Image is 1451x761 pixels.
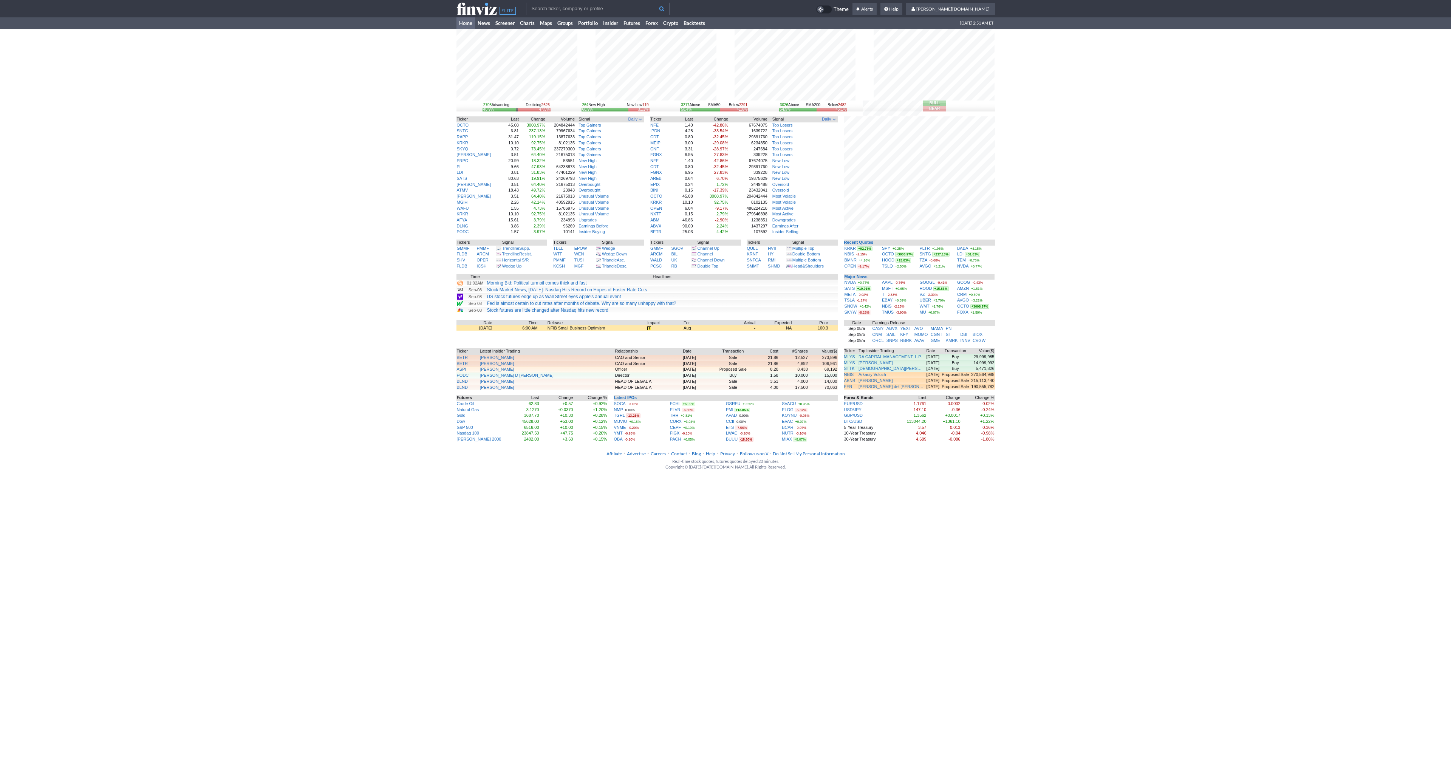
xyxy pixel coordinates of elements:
a: HVII [768,246,776,251]
a: FLDB [457,264,467,268]
a: Affiliate [606,451,622,456]
a: Oversold [772,182,789,187]
a: Maps [537,17,555,29]
a: ARCM [476,252,489,256]
a: PACH [670,437,681,441]
a: WAFU [457,206,469,210]
a: TGHL [614,413,625,418]
a: Most Active [772,206,794,210]
a: [PERSON_NAME] D [PERSON_NAME] [480,373,554,377]
a: SVACU [782,401,796,406]
a: DLNG [457,224,469,228]
a: NXTT [650,212,661,216]
a: Channel [697,252,713,256]
a: ETS [726,425,734,430]
a: Oversold [772,188,789,192]
a: AVO [914,326,923,331]
a: KRKR [457,141,469,145]
a: LWAC [726,431,738,435]
a: Nasdaq 100 [457,431,479,435]
a: OPER [476,258,488,262]
a: BETR [650,229,661,234]
a: SNPS [886,338,898,343]
a: TSLQ [882,264,893,268]
a: FLDB [457,252,467,256]
a: DBI [961,332,967,337]
a: MSFT [882,286,893,291]
a: Top Losers [772,141,793,145]
a: TUSI [574,258,584,262]
a: New Low [772,176,789,181]
a: CVGW [973,338,985,343]
a: VNME [614,425,626,430]
a: CEPF [670,425,681,430]
a: BLND [457,379,468,384]
a: [PERSON_NAME] [457,152,491,157]
a: Fed is almost certain to cut rates after months of debate. Why are so many unhappy with that? [487,301,676,306]
a: OPEN [650,206,662,210]
a: Wedge Down [602,252,627,256]
a: Wedge Up [502,264,522,268]
a: Wedge [602,246,615,251]
a: Top Gainers [579,152,601,157]
a: GOOG [957,280,970,285]
a: FOXA [957,310,968,314]
a: [PERSON_NAME] [859,360,893,366]
a: PRPO [457,158,469,163]
a: EBAY [882,298,893,302]
a: PODC [457,373,469,377]
a: Help [880,3,902,15]
a: CCII [726,419,734,424]
a: [PERSON_NAME] [480,385,514,390]
a: Downgrades [772,218,796,222]
a: PMMF [553,258,565,262]
a: FGNX [650,152,662,157]
button: Signals interval [628,116,644,122]
a: MGF [574,264,583,268]
a: Most Active [772,212,794,216]
a: Alerts [852,3,877,15]
a: Earnings Before [579,224,608,228]
a: LDI [957,252,964,256]
a: MLYS [844,360,855,365]
a: MLYS [844,354,855,359]
a: NFE [650,123,659,127]
a: Latest IPOs [614,395,637,400]
a: NFE [650,158,659,163]
a: CGNT [931,332,942,337]
a: TrendlineResist. [502,252,532,256]
a: Sep 09/a [848,338,865,343]
a: WTF [553,252,562,256]
a: Top Gainers [579,141,601,145]
a: EVAC [782,419,793,424]
a: BUUU [726,437,738,441]
a: Sep 09/b [848,332,865,337]
a: Top Losers [772,123,793,127]
a: Most Volatile [772,200,796,204]
a: NBIS [882,304,892,308]
span: Asc. [617,258,625,262]
a: ABNB [844,378,855,383]
a: OCTO [457,123,469,127]
a: IPDN [650,128,660,133]
a: Upgrades [579,218,597,222]
a: PMMF [476,246,489,251]
a: MOMO [914,332,928,337]
a: SKYW [845,310,857,314]
a: AVGO [957,298,969,302]
a: STTK [844,366,855,371]
a: PODC [457,229,469,234]
a: Home [456,17,475,29]
a: [PERSON_NAME] [480,367,514,371]
a: CRM [957,292,967,297]
a: NVDA [957,264,968,268]
a: BTC/USD [844,419,862,424]
a: MIAX [782,437,792,441]
a: CURX [670,419,682,424]
a: MBVIU [614,419,627,424]
a: Horizontal S/R [502,258,529,262]
a: Top Losers [772,152,793,157]
a: T [882,292,885,297]
a: QULL [747,246,758,251]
